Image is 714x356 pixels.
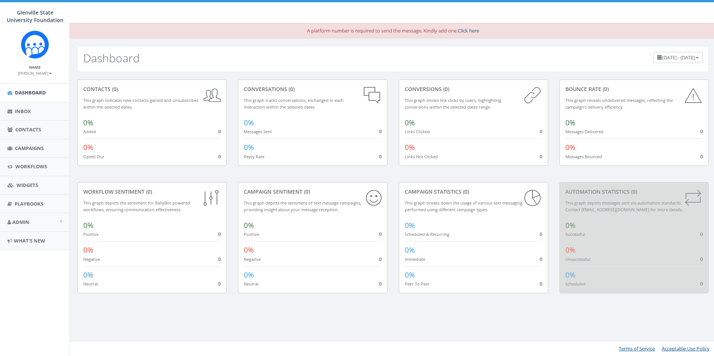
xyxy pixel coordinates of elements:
[700,256,703,262] span: 0
[244,85,381,93] div: conversations
[218,153,221,160] span: 0
[244,231,259,237] small: Positive
[83,200,190,213] small: This graph depicts the sentiment for RallyBot-powered workflows, ensuring communication effective...
[379,231,382,237] span: 0
[83,154,104,159] small: Opted Out
[244,221,254,230] span: 0%
[18,71,52,76] small: [PERSON_NAME]
[442,85,449,93] span: (0)
[565,129,603,134] small: Messages Delivered
[405,270,415,280] span: 0%
[565,154,602,159] small: Messages Bounced
[700,128,703,135] span: 0
[565,143,575,152] span: 0%
[458,27,479,34] a: Click here
[287,85,295,93] span: (0)
[244,143,254,152] span: 0%
[244,188,381,196] div: Campaign Sentiment
[83,118,93,128] span: 0%
[540,128,542,135] span: 0
[565,245,575,255] span: 0%
[244,256,261,262] small: Negative
[565,188,703,196] div: Automation Statistics
[540,256,542,262] span: 0
[379,128,382,135] span: 0
[565,270,575,280] span: 0%
[83,129,96,134] small: Added
[15,89,46,96] span: Dashboard
[601,85,609,93] span: (0)
[540,280,542,287] span: 0
[565,97,673,110] small: This graph reveals undelivered messages, reflecting the campaign's delivery efficiency.
[379,153,382,160] span: 0
[700,153,703,160] span: 0
[405,256,425,262] small: Immediate
[405,143,415,152] span: 0%
[145,188,152,195] span: (0)
[244,281,258,287] small: Neutral
[379,256,382,262] span: 0
[244,97,344,110] small: This graph tracks conversations, exchanged in each interaction within the selected dates.
[15,200,43,207] span: Playbooks
[15,108,31,115] span: Inbox
[244,118,254,128] span: 0%
[405,85,542,93] div: conversions
[540,153,542,160] span: 0
[83,52,140,64] h2: Dashboard
[405,129,430,134] small: Links Clicked
[21,31,49,59] img: Rally_Corp_Icon.png
[15,163,47,170] span: Workflows
[405,221,415,230] span: 0%
[565,118,575,128] span: 0%
[700,280,703,287] span: 0
[218,231,221,237] span: 0
[14,237,45,244] span: What's New
[405,200,522,213] small: This graph breaks down the usage of various text messaging performed using different campaign types.
[565,256,590,262] small: Unsuccessful
[83,270,93,280] span: 0%
[630,188,637,195] span: (0)
[83,221,93,230] span: 0%
[83,188,221,196] div: Workflow Sentiment
[662,345,710,352] a: Acceptable Use Policy
[244,200,361,213] small: This graph depicts the sentiment of text message campaigns, providing insight about your message ...
[12,219,30,225] span: Admin
[16,182,38,188] span: Widgets
[405,231,449,237] small: Scheduled & Recurring
[218,128,221,135] span: 0
[662,54,695,61] span: [DATE] - [DATE]
[565,200,683,213] small: This graph depicts messages sent via automation standards. Contact [EMAIL_ADDRESS][DOMAIN_NAME] f...
[218,256,221,262] span: 0
[565,231,585,237] small: Successful
[83,85,221,93] div: contacts
[405,281,430,287] small: Peer To Peer
[700,231,703,237] span: 0
[15,126,41,133] span: Contacts
[244,129,272,134] small: Messages Sent
[83,256,100,262] small: Negative
[7,9,63,24] span: Glenville State University Foundation
[565,85,703,93] div: Bounce Rate
[111,85,118,93] span: (0)
[29,65,41,70] small: Name
[302,188,310,195] span: (0)
[83,143,93,152] span: 0%
[379,280,382,287] span: 0
[462,188,469,195] span: (0)
[83,231,99,237] small: Positive
[83,245,93,255] span: 0%
[540,231,542,237] span: 0
[15,145,44,152] span: Campaigns
[565,221,575,230] span: 0%
[18,69,52,76] a: [PERSON_NAME]
[405,245,415,255] span: 0%
[405,154,438,159] small: Links Not Clicked
[83,97,198,110] small: This graph indicates new contacts gained and unsubscribes within the selected dates.
[218,280,221,287] span: 0
[405,118,415,128] span: 0%
[83,281,98,287] small: Neutral
[565,281,586,287] small: Scheduled
[244,270,254,280] span: 0%
[244,245,254,255] span: 0%
[619,345,655,352] a: Terms of Service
